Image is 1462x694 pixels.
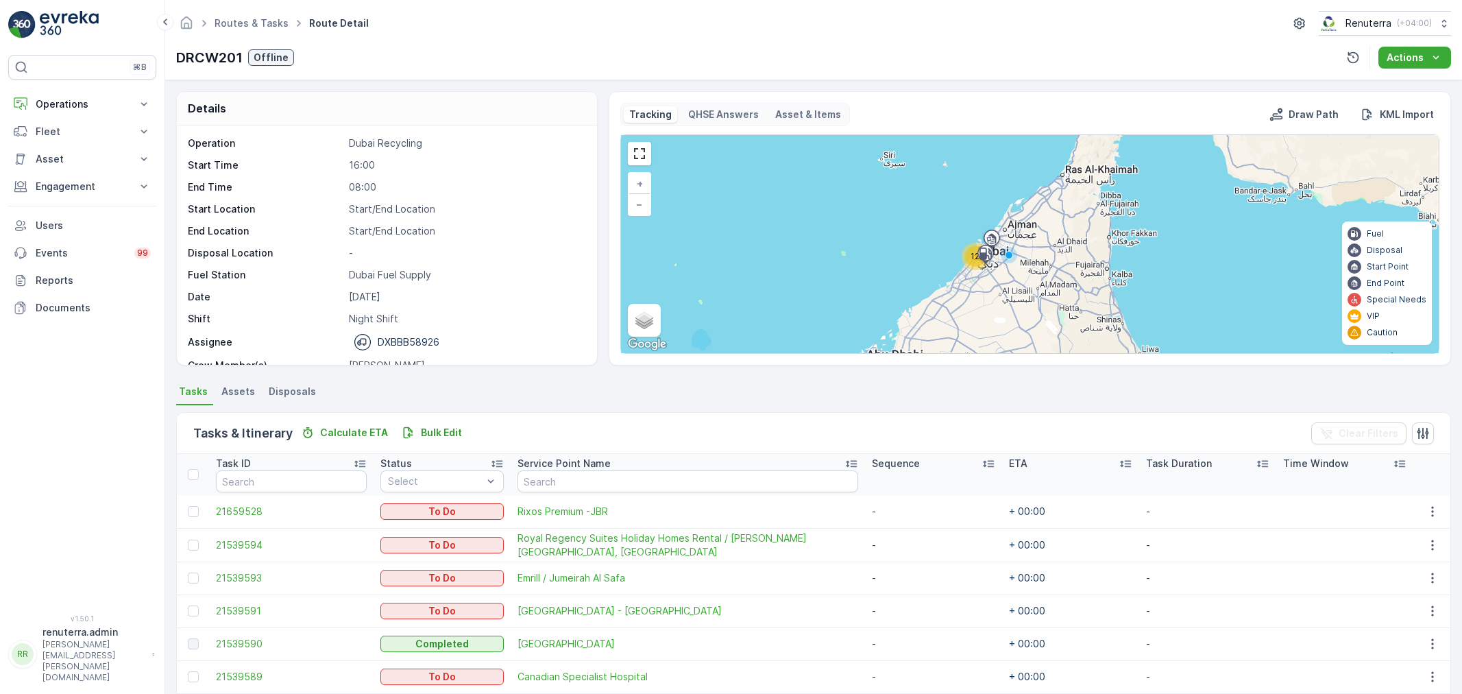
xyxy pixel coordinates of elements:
p: renuterra.admin [42,625,145,639]
span: 21659528 [216,505,367,518]
p: To Do [428,571,456,585]
p: ( +04:00 ) [1397,18,1432,29]
p: Fleet [36,125,129,139]
button: Draw Path [1264,106,1344,123]
div: 0 [621,135,1439,353]
div: Toggle Row Selected [188,506,199,517]
a: 21539589 [216,670,367,684]
p: End Location [188,224,343,238]
p: DRCW201 [176,47,243,68]
button: Calculate ETA [295,424,393,441]
p: Sequence [872,457,920,470]
p: Crew Member(s) [188,359,343,372]
p: Start/End Location [349,224,583,238]
div: Toggle Row Selected [188,540,199,551]
span: [GEOGRAPHIC_DATA] [517,637,858,651]
td: + 00:00 [1002,495,1139,528]
span: [GEOGRAPHIC_DATA] - [GEOGRAPHIC_DATA] [517,604,858,618]
a: 21539590 [216,637,367,651]
td: - [1139,495,1276,528]
span: v 1.50.1 [8,614,156,623]
a: 21539594 [216,538,367,552]
p: Calculate ETA [320,426,388,440]
a: Emrill / Jumeirah Al Safa [517,571,858,585]
p: Status [380,457,412,470]
p: Start Time [188,158,343,172]
p: 99 [137,248,148,259]
p: To Do [428,505,456,518]
input: Search [517,470,858,492]
p: Special Needs [1367,294,1426,305]
p: KML Import [1380,108,1434,121]
a: Layers [629,305,659,335]
span: 12 [971,251,979,261]
td: - [865,562,1002,595]
p: Details [188,100,226,117]
p: Offline [254,51,289,64]
a: Saudi German Hospital - Barsha [517,604,858,618]
p: End Point [1367,278,1404,289]
button: To Do [380,669,504,685]
button: Completed [380,636,504,652]
a: Users [8,212,156,239]
button: Clear Filters [1311,422,1406,444]
p: Assignee [188,335,232,349]
p: ⌘B [133,62,147,73]
p: QHSE Answers [688,108,759,121]
p: Disposal [1367,245,1402,256]
td: - [865,627,1002,660]
p: Renuterra [1345,16,1391,30]
p: Fuel Station [188,268,343,282]
p: ETA [1009,457,1027,470]
img: Screenshot_2024-07-26_at_13.33.01.png [1319,16,1340,31]
div: 12 [962,243,989,270]
td: - [1139,595,1276,627]
p: Events [36,246,126,260]
p: Service Point Name [517,457,611,470]
div: RR [12,643,34,665]
button: Bulk Edit [396,424,467,441]
div: Toggle Row Selected [188,671,199,682]
p: 08:00 [349,180,583,194]
span: Assets [221,385,255,398]
td: - [865,528,1002,562]
span: Royal Regency Suites Holiday Homes Rental / [PERSON_NAME][GEOGRAPHIC_DATA], [GEOGRAPHIC_DATA] [517,531,858,559]
a: Canadian Specialist Hospital [517,670,858,684]
p: Task Duration [1146,457,1212,470]
div: Toggle Row Selected [188,606,199,617]
td: + 00:00 [1002,528,1139,562]
p: - [349,246,583,260]
button: To Do [380,603,504,619]
p: To Do [428,604,456,618]
p: Bulk Edit [421,426,462,440]
p: Tasks & Itinerary [193,424,293,443]
span: Disposals [269,385,316,398]
p: [DATE] [349,290,583,304]
img: logo_light-DOdMpM7g.png [40,11,99,38]
p: Time Window [1283,457,1349,470]
button: KML Import [1355,106,1439,123]
button: Asset [8,145,156,173]
p: DXBBB58926 [378,335,439,349]
td: - [865,495,1002,528]
button: RRrenuterra.admin[PERSON_NAME][EMAIL_ADDRESS][PERSON_NAME][DOMAIN_NAME] [8,625,156,683]
a: Routes & Tasks [215,17,289,29]
p: VIP [1367,311,1380,322]
td: + 00:00 [1002,562,1139,595]
p: Select [388,475,483,488]
p: To Do [428,670,456,684]
span: − [636,198,643,210]
button: To Do [380,503,504,520]
a: 21539591 [216,604,367,618]
a: Open this area in Google Maps (opens a new window) [624,335,670,353]
p: [PERSON_NAME][EMAIL_ADDRESS][PERSON_NAME][DOMAIN_NAME] [42,639,145,683]
span: Rixos Premium -JBR [517,505,858,518]
a: 21539593 [216,571,367,585]
p: Shift [188,312,343,326]
p: Users [36,219,151,232]
p: Engagement [36,180,129,193]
